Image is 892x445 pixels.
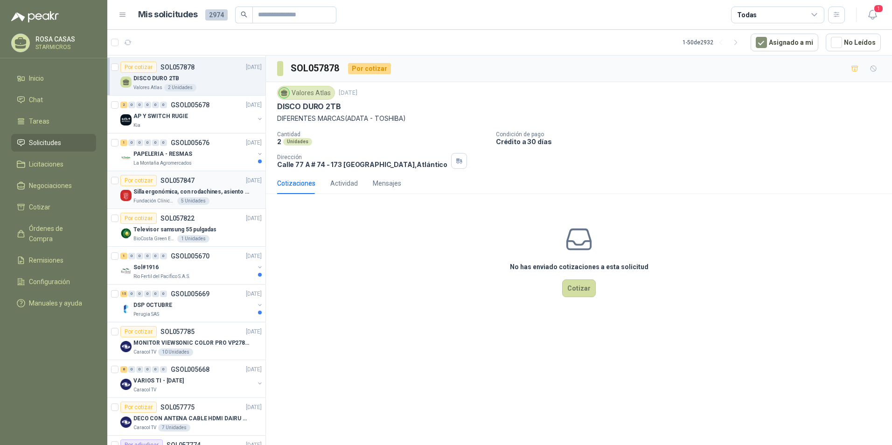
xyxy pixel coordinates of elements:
h3: SOL057878 [291,61,341,76]
div: Actividad [330,178,358,188]
a: Chat [11,91,96,109]
div: 1 [120,139,127,146]
p: Caracol TV [133,348,156,356]
span: Chat [29,95,43,105]
div: Unidades [283,138,312,146]
div: Cotizaciones [277,178,315,188]
div: 1 [120,253,127,259]
p: Sol#1916 [133,263,159,272]
div: 0 [152,253,159,259]
div: 7 Unidades [158,424,190,431]
p: AP Y SWITCH RUGIE [133,112,188,121]
img: Logo peakr [11,11,59,22]
div: Todas [737,10,757,20]
p: SOL057775 [160,404,195,410]
div: 0 [128,253,135,259]
p: Valores Atlas [133,84,162,91]
div: 15 [120,291,127,297]
p: [DATE] [339,89,357,97]
button: No Leídos [826,34,881,51]
p: Crédito a 30 días [496,138,888,146]
div: 0 [160,291,167,297]
div: 0 [152,139,159,146]
div: 0 [128,102,135,108]
p: 2 [277,138,281,146]
div: 0 [136,253,143,259]
div: 0 [136,291,143,297]
a: Por cotizarSOL057785[DATE] Company LogoMONITOR VIEWSONIC COLOR PRO VP2786-4KCaracol TV10 Unidades [107,322,265,360]
div: Por cotizar [120,326,157,337]
div: 10 Unidades [158,348,193,356]
a: 8 0 0 0 0 0 GSOL005668[DATE] Company LogoVARIOS TI - [DATE]Caracol TV [120,364,264,394]
div: 0 [160,253,167,259]
a: Licitaciones [11,155,96,173]
span: 1 [873,4,884,13]
div: 0 [152,366,159,373]
div: 2 Unidades [164,84,196,91]
div: 0 [136,102,143,108]
img: Company Logo [120,152,132,163]
p: Kia [133,122,140,129]
p: STARMICROS [35,44,94,50]
a: Por cotizarSOL057878[DATE] DISCO DURO 2TBValores Atlas2 Unidades [107,58,265,96]
p: [DATE] [246,139,262,147]
div: 0 [160,139,167,146]
img: Company Logo [120,341,132,352]
p: Caracol TV [133,424,156,431]
div: 1 - 50 de 2932 [683,35,743,50]
span: search [241,11,247,18]
div: Por cotizar [348,63,391,74]
a: 2 0 0 0 0 0 GSOL005678[DATE] Company LogoAP Y SWITCH RUGIEKia [120,99,264,129]
img: Company Logo [120,303,132,314]
span: Inicio [29,73,44,83]
p: GSOL005670 [171,253,209,259]
button: Asignado a mi [751,34,818,51]
div: 5 Unidades [177,197,209,205]
a: Cotizar [11,198,96,216]
h3: No has enviado cotizaciones a esta solicitud [510,262,648,272]
a: Por cotizarSOL057822[DATE] Company LogoTelevisor samsung 55 pulgadasBioCosta Green Energy S.A.S1 ... [107,209,265,247]
div: 0 [128,139,135,146]
p: DSP OCTUBRE [133,301,172,310]
a: Negociaciones [11,177,96,195]
p: [DATE] [246,403,262,412]
a: Manuales y ayuda [11,294,96,312]
div: 0 [144,253,151,259]
span: Configuración [29,277,70,287]
p: GSOL005669 [171,291,209,297]
span: Órdenes de Compra [29,223,87,244]
div: 0 [136,366,143,373]
p: [DATE] [246,101,262,110]
p: [DATE] [246,63,262,72]
div: 0 [128,366,135,373]
p: VARIOS TI - [DATE] [133,376,184,385]
button: Cotizar [562,279,596,297]
div: Por cotizar [120,175,157,186]
img: Company Logo [120,114,132,125]
img: Company Logo [120,417,132,428]
p: SOL057847 [160,177,195,184]
p: [DATE] [246,365,262,374]
p: [DATE] [246,290,262,299]
a: Por cotizarSOL057847[DATE] Company LogoSilla ergonómica, con rodachines, asiento ajustable en alt... [107,171,265,209]
div: Valores Atlas [277,86,335,100]
div: Por cotizar [120,402,157,413]
span: Remisiones [29,255,63,265]
span: Manuales y ayuda [29,298,82,308]
p: ROSA CASAS [35,36,94,42]
button: 1 [864,7,881,23]
p: DISCO DURO 2TB [133,74,179,83]
p: MONITOR VIEWSONIC COLOR PRO VP2786-4K [133,339,250,348]
div: Mensajes [373,178,401,188]
div: Por cotizar [120,213,157,224]
p: PAPELERIA - RESMAS [133,150,192,159]
a: Por cotizarSOL057775[DATE] Company LogoDECO CON ANTENA CABLE HDMI DAIRU DR90014Caracol TV7 Unidades [107,398,265,436]
a: 15 0 0 0 0 0 GSOL005669[DATE] Company LogoDSP OCTUBREPerugia SAS [120,288,264,318]
p: [DATE] [246,214,262,223]
p: Rio Fertil del Pacífico S.A.S. [133,273,190,280]
span: 2974 [205,9,228,21]
span: Solicitudes [29,138,61,148]
div: 0 [152,102,159,108]
div: 0 [144,366,151,373]
div: 0 [136,139,143,146]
